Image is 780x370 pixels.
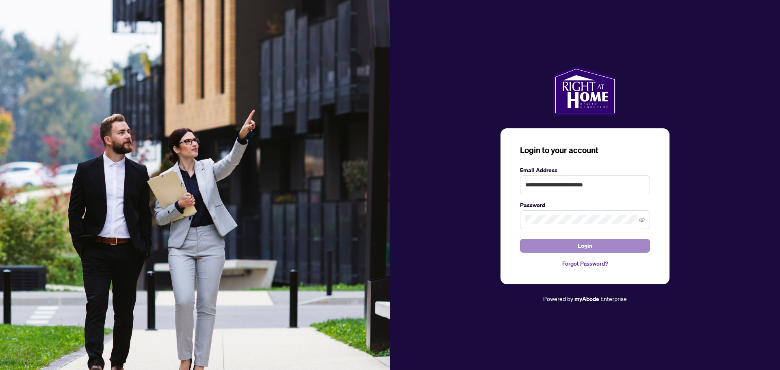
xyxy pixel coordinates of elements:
[600,295,627,302] span: Enterprise
[520,259,650,268] a: Forgot Password?
[520,166,650,175] label: Email Address
[578,239,592,252] span: Login
[543,295,573,302] span: Powered by
[574,294,599,303] a: myAbode
[520,145,650,156] h3: Login to your account
[520,239,650,253] button: Login
[553,67,616,115] img: ma-logo
[520,201,650,210] label: Password
[639,217,645,223] span: eye-invisible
